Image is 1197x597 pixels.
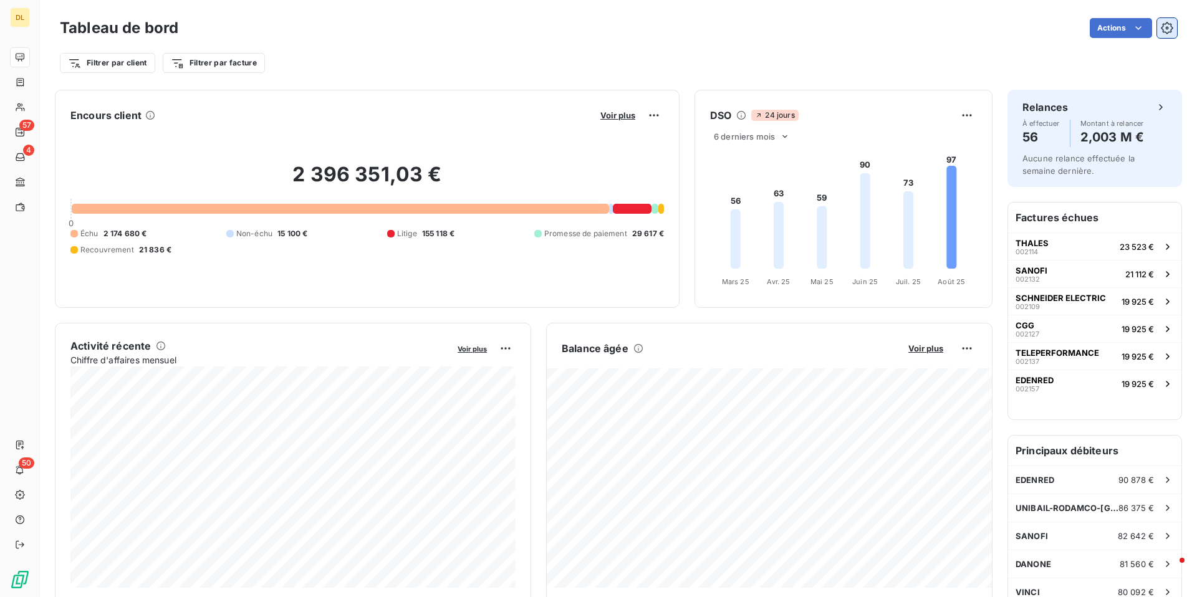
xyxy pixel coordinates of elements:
button: Voir plus [597,110,639,121]
button: Voir plus [454,343,491,354]
h6: Factures échues [1008,203,1181,232]
h3: Tableau de bord [60,17,178,39]
span: 86 375 € [1118,503,1154,513]
button: Actions [1090,18,1152,38]
h6: Encours client [70,108,142,123]
span: 50 [19,457,34,469]
tspan: Juil. 25 [896,277,921,286]
div: DL [10,7,30,27]
span: 90 878 € [1118,475,1154,485]
span: 57 [19,120,34,131]
h6: Relances [1022,100,1068,115]
span: 002132 [1016,275,1040,283]
span: 2 174 680 € [103,228,147,239]
img: Logo LeanPay [10,570,30,590]
span: Chiffre d'affaires mensuel [70,353,449,366]
span: 002137 [1016,358,1039,365]
span: 0 [69,218,74,228]
tspan: Mai 25 [810,277,834,286]
span: EDENRED [1016,375,1054,385]
span: 002109 [1016,303,1040,310]
span: 002127 [1016,330,1039,338]
h6: DSO [710,108,731,123]
span: VINCI [1016,587,1040,597]
button: Filtrer par client [60,53,155,73]
span: Voir plus [908,343,943,353]
span: 4 [23,145,34,156]
span: 82 642 € [1118,531,1154,541]
button: TELEPERFORMANCE00213719 925 € [1008,342,1181,370]
tspan: Avr. 25 [767,277,790,286]
span: Non-échu [236,228,272,239]
span: Litige [397,228,417,239]
span: 19 925 € [1122,297,1154,307]
span: À effectuer [1022,120,1060,127]
span: 80 092 € [1118,587,1154,597]
span: 23 523 € [1120,242,1154,252]
span: 155 118 € [422,228,454,239]
h4: 56 [1022,127,1060,147]
span: Voir plus [458,345,487,353]
span: Aucune relance effectuée la semaine dernière. [1022,153,1135,176]
span: 6 derniers mois [714,131,775,141]
span: Promesse de paiement [544,228,627,239]
span: 002114 [1016,248,1038,256]
h6: Activité récente [70,338,151,353]
a: 4 [10,147,29,167]
a: 57 [10,122,29,142]
h6: Principaux débiteurs [1008,436,1181,466]
button: SCHNEIDER ELECTRIC00210919 925 € [1008,287,1181,315]
span: 15 100 € [277,228,307,239]
span: 29 617 € [632,228,664,239]
span: UNIBAIL-RODAMCO-[GEOGRAPHIC_DATA] [1016,503,1118,513]
span: 19 925 € [1122,324,1154,334]
span: TELEPERFORMANCE [1016,348,1099,358]
button: CGG00212719 925 € [1008,315,1181,342]
span: 19 925 € [1122,379,1154,389]
span: SANOFI [1016,265,1047,275]
span: CGG [1016,320,1034,330]
tspan: Juin 25 [852,277,878,286]
h4: 2,003 M € [1080,127,1144,147]
span: Montant à relancer [1080,120,1144,127]
iframe: Intercom live chat [1155,555,1185,585]
button: SANOFI00213221 112 € [1008,260,1181,287]
span: Recouvrement [80,244,134,256]
button: Filtrer par facture [163,53,265,73]
h2: 2 396 351,03 € [70,162,664,199]
span: Échu [80,228,99,239]
button: EDENRED00215719 925 € [1008,370,1181,397]
tspan: Mars 25 [722,277,749,286]
span: 24 jours [751,110,798,121]
span: 81 560 € [1120,559,1154,569]
span: Voir plus [600,110,635,120]
tspan: Août 25 [938,277,965,286]
button: Voir plus [905,343,947,354]
span: 19 925 € [1122,351,1154,361]
span: 21 112 € [1125,269,1154,279]
button: THALES00211423 523 € [1008,232,1181,260]
span: SCHNEIDER ELECTRIC [1016,293,1106,303]
span: EDENRED [1016,475,1054,485]
span: SANOFI [1016,531,1048,541]
span: 21 836 € [139,244,171,256]
span: DANONE [1016,559,1051,569]
span: THALES [1016,238,1049,248]
h6: Balance âgée [562,341,628,356]
span: 002157 [1016,385,1039,393]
